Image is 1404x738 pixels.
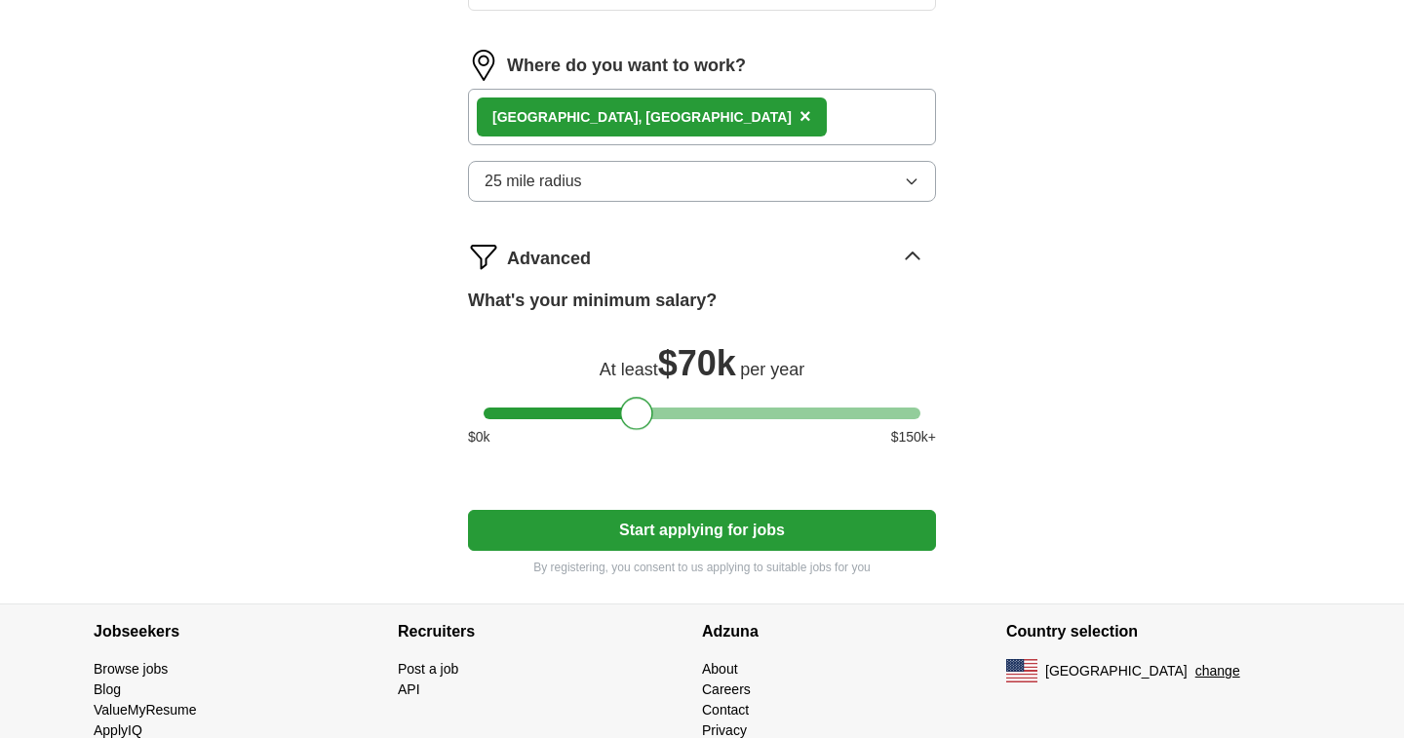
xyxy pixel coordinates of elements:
[1006,659,1037,682] img: US flag
[468,288,717,314] label: What's your minimum salary?
[492,107,792,128] div: , [GEOGRAPHIC_DATA]
[492,109,639,125] strong: [GEOGRAPHIC_DATA]
[1195,661,1240,681] button: change
[702,681,751,697] a: Careers
[468,427,490,447] span: $ 0 k
[658,343,736,383] span: $ 70k
[1045,661,1188,681] span: [GEOGRAPHIC_DATA]
[507,246,591,272] span: Advanced
[891,427,936,447] span: $ 150 k+
[702,722,747,738] a: Privacy
[468,50,499,81] img: location.png
[740,360,804,379] span: per year
[94,702,197,718] a: ValueMyResume
[507,53,746,79] label: Where do you want to work?
[94,681,121,697] a: Blog
[799,105,811,127] span: ×
[398,681,420,697] a: API
[799,102,811,132] button: ×
[468,510,936,551] button: Start applying for jobs
[94,661,168,677] a: Browse jobs
[702,661,738,677] a: About
[1006,604,1310,659] h4: Country selection
[485,170,582,193] span: 25 mile radius
[468,241,499,272] img: filter
[398,661,458,677] a: Post a job
[702,702,749,718] a: Contact
[94,722,142,738] a: ApplyIQ
[468,161,936,202] button: 25 mile radius
[600,360,658,379] span: At least
[468,559,936,576] p: By registering, you consent to us applying to suitable jobs for you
